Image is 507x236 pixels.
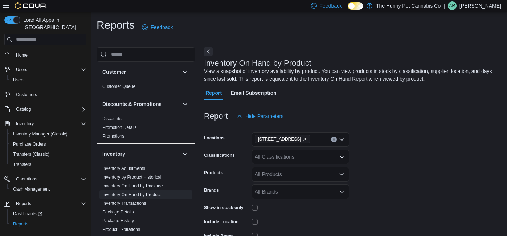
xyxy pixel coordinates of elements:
[320,2,342,9] span: Feedback
[443,1,445,10] p: |
[102,133,124,139] span: Promotions
[13,175,86,183] span: Operations
[448,1,457,10] div: Alex Rolph
[20,16,86,31] span: Load All Apps in [GEOGRAPHIC_DATA]
[10,185,86,194] span: Cash Management
[13,105,34,114] button: Catalog
[7,159,89,170] button: Transfers
[10,160,86,169] span: Transfers
[1,104,89,114] button: Catalog
[16,52,28,58] span: Home
[230,86,277,100] span: Email Subscription
[204,59,311,68] h3: Inventory On Hand by Product
[102,209,134,215] a: Package Details
[204,47,213,56] button: Next
[13,77,24,83] span: Users
[10,76,86,84] span: Users
[102,227,140,232] span: Product Expirations
[10,185,53,194] a: Cash Management
[102,201,146,206] a: Inventory Transactions
[258,135,301,143] span: [STREET_ADDRESS]
[102,101,161,108] h3: Discounts & Promotions
[13,211,42,217] span: Dashboards
[13,90,40,99] a: Customers
[13,65,30,74] button: Users
[13,65,86,74] span: Users
[204,170,223,176] label: Products
[16,106,31,112] span: Catalog
[348,2,363,10] input: Dark Mode
[102,84,135,89] a: Customer Queue
[97,82,195,94] div: Customer
[97,114,195,143] div: Discounts & Promotions
[181,68,189,76] button: Customer
[13,141,46,147] span: Purchase Orders
[13,131,68,137] span: Inventory Manager (Classic)
[16,92,37,98] span: Customers
[10,220,31,228] a: Reports
[13,199,34,208] button: Reports
[102,116,122,121] a: Discounts
[102,125,137,130] a: Promotion Details
[102,166,145,171] a: Inventory Adjustments
[339,171,345,177] button: Open list of options
[97,18,135,32] h1: Reports
[102,192,161,198] span: Inventory On Hand by Product
[10,160,34,169] a: Transfers
[102,192,161,197] a: Inventory On Hand by Product
[16,201,31,207] span: Reports
[1,89,89,100] button: Customers
[204,135,225,141] label: Locations
[10,209,45,218] a: Dashboards
[7,139,89,149] button: Purchase Orders
[10,140,49,148] a: Purchase Orders
[102,150,179,158] button: Inventory
[13,175,40,183] button: Operations
[13,186,50,192] span: Cash Management
[204,152,235,158] label: Classifications
[13,151,49,157] span: Transfers (Classic)
[10,140,86,148] span: Purchase Orders
[204,112,228,121] h3: Report
[13,199,86,208] span: Reports
[204,68,498,83] div: View a snapshot of inventory availability by product. You can view products in stock by classific...
[10,220,86,228] span: Reports
[13,51,30,60] a: Home
[102,200,146,206] span: Inventory Transactions
[13,50,86,60] span: Home
[13,119,86,128] span: Inventory
[15,2,47,9] img: Cova
[7,75,89,85] button: Users
[13,162,31,167] span: Transfers
[16,176,37,182] span: Operations
[13,105,86,114] span: Catalog
[102,134,124,139] a: Promotions
[10,76,27,84] a: Users
[10,209,86,218] span: Dashboards
[7,184,89,194] button: Cash Management
[10,150,52,159] a: Transfers (Classic)
[7,209,89,219] a: Dashboards
[459,1,501,10] p: [PERSON_NAME]
[7,129,89,139] button: Inventory Manager (Classic)
[303,137,307,141] button: Remove 2591 Yonge St from selection in this group
[10,130,86,138] span: Inventory Manager (Classic)
[245,113,283,120] span: Hide Parameters
[139,20,176,34] a: Feedback
[7,219,89,229] button: Reports
[102,183,163,189] span: Inventory On Hand by Package
[16,121,34,127] span: Inventory
[10,150,86,159] span: Transfers (Classic)
[16,67,27,73] span: Users
[13,119,37,128] button: Inventory
[102,218,134,224] span: Package History
[102,116,122,122] span: Discounts
[1,119,89,129] button: Inventory
[13,90,86,99] span: Customers
[339,154,345,160] button: Open list of options
[1,199,89,209] button: Reports
[102,150,125,158] h3: Inventory
[181,150,189,158] button: Inventory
